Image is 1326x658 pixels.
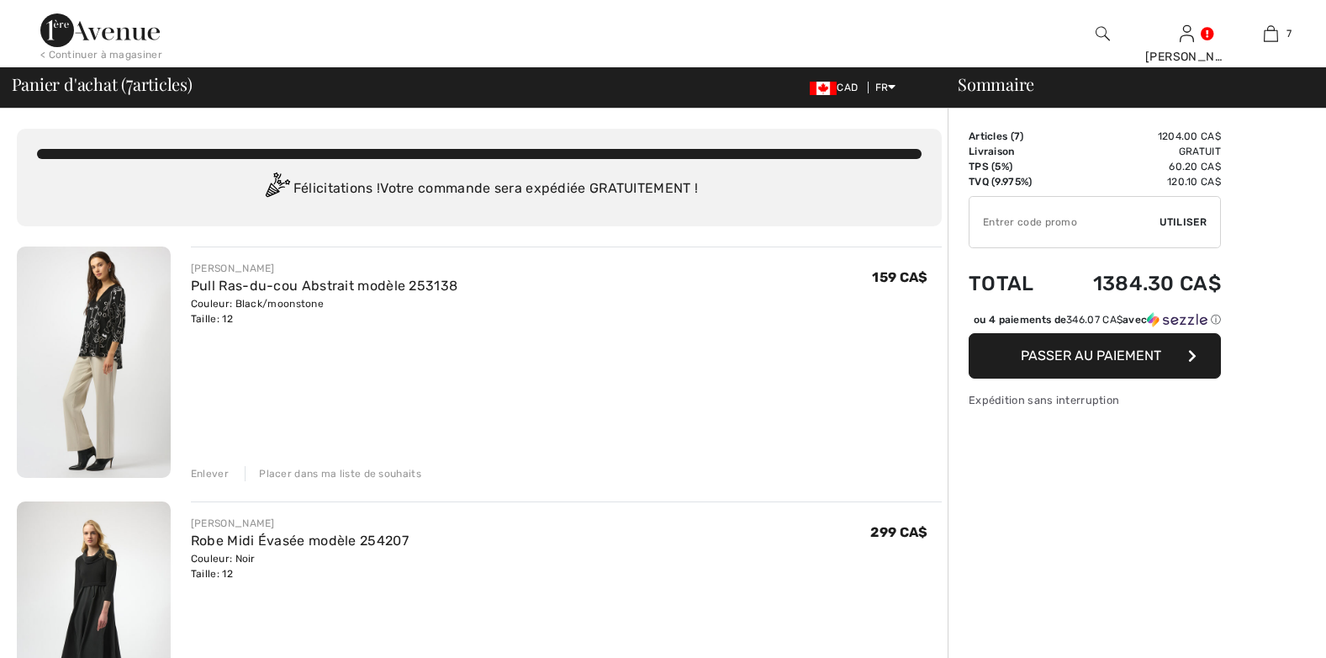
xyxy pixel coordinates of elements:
[810,82,837,95] img: Canadian Dollar
[1145,48,1228,66] div: [PERSON_NAME]
[191,533,409,549] a: Robe Midi Évasée modèle 254207
[191,551,409,581] div: Couleur: Noir Taille: 12
[875,82,896,93] span: FR
[1066,314,1123,326] span: 346.07 CA$
[191,278,457,294] a: Pull Ras-du-cou Abstrait modèle 253138
[969,159,1054,174] td: TPS (5%)
[1160,215,1207,230] span: Utiliser
[191,516,409,531] div: [PERSON_NAME]
[191,296,457,326] div: Couleur: Black/moonstone Taille: 12
[1054,129,1221,144] td: 1204.00 CA$
[260,172,293,206] img: Congratulation2.svg
[37,172,922,206] div: Félicitations ! Votre commande sera expédiée GRATUITEMENT !
[1014,130,1020,142] span: 7
[938,76,1316,93] div: Sommaire
[969,197,1160,247] input: Code promo
[1286,26,1292,41] span: 7
[12,76,193,93] span: Panier d'achat ( articles)
[1054,255,1221,312] td: 1384.30 CA$
[1147,312,1207,327] img: Sezzle
[1264,24,1278,44] img: Mon panier
[1229,24,1312,44] a: 7
[126,72,133,93] span: 7
[969,129,1054,144] td: Articles ( )
[40,47,162,62] div: < Continuer à magasiner
[872,269,927,285] span: 159 CA$
[1054,159,1221,174] td: 60.20 CA$
[870,524,927,540] span: 299 CA$
[969,144,1054,159] td: Livraison
[40,13,160,47] img: 1ère Avenue
[974,312,1221,327] div: ou 4 paiements de avec
[969,312,1221,333] div: ou 4 paiements de346.07 CA$avecSezzle Cliquez pour en savoir plus sur Sezzle
[191,261,457,276] div: [PERSON_NAME]
[1180,24,1194,44] img: Mes infos
[191,466,229,481] div: Enlever
[245,466,421,481] div: Placer dans ma liste de souhaits
[969,174,1054,189] td: TVQ (9.975%)
[1054,144,1221,159] td: Gratuit
[1096,24,1110,44] img: recherche
[969,392,1221,408] div: Expédition sans interruption
[1054,174,1221,189] td: 120.10 CA$
[810,82,864,93] span: CAD
[969,333,1221,379] button: Passer au paiement
[17,247,171,478] img: Pull Ras-du-cou Abstrait modèle 253138
[1021,348,1161,363] span: Passer au paiement
[1180,25,1194,41] a: Se connecter
[969,255,1054,312] td: Total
